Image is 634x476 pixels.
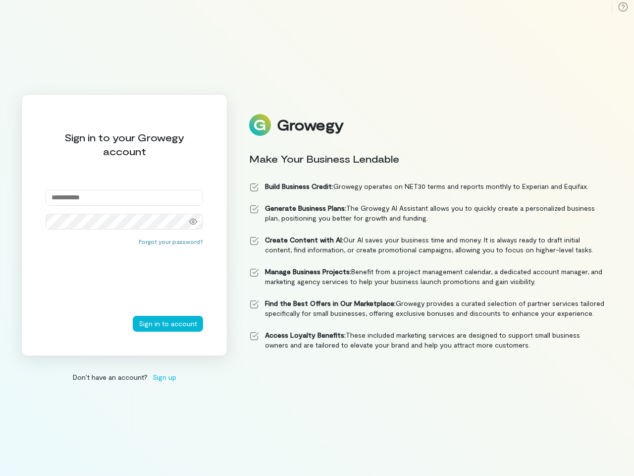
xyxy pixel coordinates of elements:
li: These included marketing services are designed to support small business owners and are tailored ... [249,330,605,350]
img: Logo [249,114,271,136]
li: Our AI saves your business time and money. It is always ready to draft initial content, find info... [249,235,605,255]
li: Growegy operates on NET30 terms and reports monthly to Experian and Equifax. [249,181,605,191]
strong: Find the Best Offers in Our Marketplace: [265,299,396,307]
strong: Create Content with AI: [265,236,343,244]
div: Don’t have an account? [21,372,227,382]
span: Sign up [153,372,176,382]
li: Growegy provides a curated selection of partner services tailored specifically for small business... [249,298,605,318]
div: Make Your Business Lendable [249,152,605,166]
li: Benefit from a project management calendar, a dedicated account manager, and marketing agency ser... [249,267,605,287]
button: Forgot your password? [139,238,203,245]
button: Sign in to account [133,316,203,332]
strong: Build Business Credit: [265,182,333,190]
strong: Manage Business Projects: [265,267,351,276]
strong: Generate Business Plans: [265,204,346,212]
strong: Access Loyalty Benefits: [265,331,346,339]
li: The Growegy AI Assistant allows you to quickly create a personalized business plan, positioning y... [249,203,605,223]
div: Sign in to your Growegy account [46,130,203,158]
div: Growegy [277,117,343,133]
